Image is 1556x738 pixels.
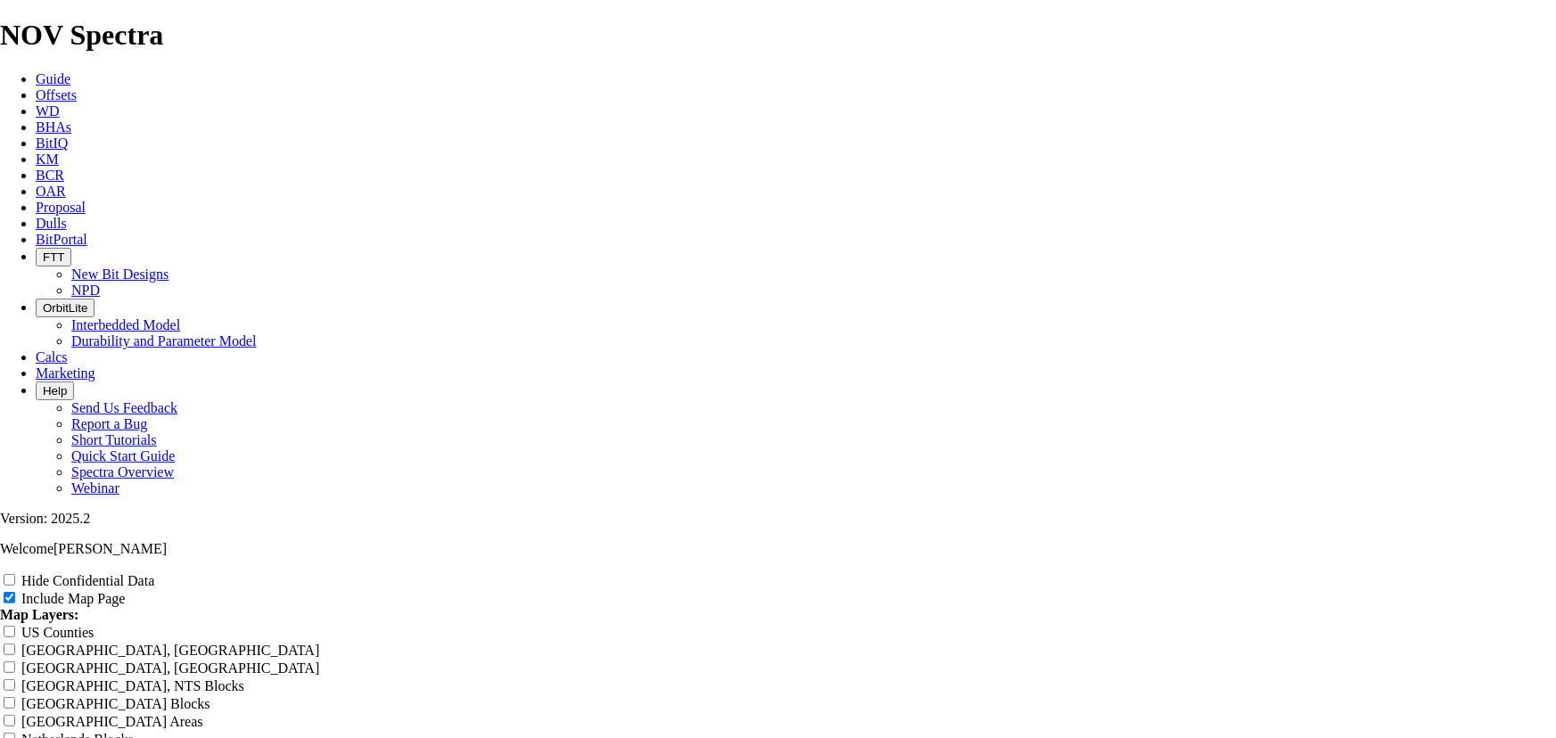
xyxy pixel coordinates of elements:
[21,573,154,588] label: Hide Confidential Data
[21,643,319,658] label: [GEOGRAPHIC_DATA], [GEOGRAPHIC_DATA]
[21,678,244,693] label: [GEOGRAPHIC_DATA], NTS Blocks
[21,696,210,711] label: [GEOGRAPHIC_DATA] Blocks
[36,87,77,102] a: Offsets
[36,119,71,135] a: BHAs
[36,299,95,317] button: OrbitLite
[71,480,119,496] a: Webinar
[71,400,177,415] a: Send Us Feedback
[36,135,68,151] a: BitIQ
[36,71,70,86] a: Guide
[36,103,60,119] a: WD
[71,416,147,431] a: Report a Bug
[36,152,59,167] a: KM
[43,301,87,315] span: OrbitLite
[71,464,174,480] a: Spectra Overview
[71,283,100,298] a: NPD
[36,216,67,231] a: Dulls
[36,381,74,400] button: Help
[21,714,203,729] label: [GEOGRAPHIC_DATA] Areas
[43,250,64,264] span: FTT
[21,591,125,606] label: Include Map Page
[21,660,319,676] label: [GEOGRAPHIC_DATA], [GEOGRAPHIC_DATA]
[21,625,94,640] label: US Counties
[54,541,167,556] span: [PERSON_NAME]
[36,365,95,381] a: Marketing
[43,384,67,398] span: Help
[36,349,68,365] a: Calcs
[71,432,157,447] a: Short Tutorials
[36,184,66,199] a: OAR
[36,232,87,247] a: BitPortal
[36,248,71,266] button: FTT
[71,266,169,282] a: New Bit Designs
[71,333,257,348] a: Durability and Parameter Model
[36,168,64,183] a: BCR
[71,317,180,332] a: Interbedded Model
[71,448,175,463] a: Quick Start Guide
[36,200,86,215] a: Proposal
